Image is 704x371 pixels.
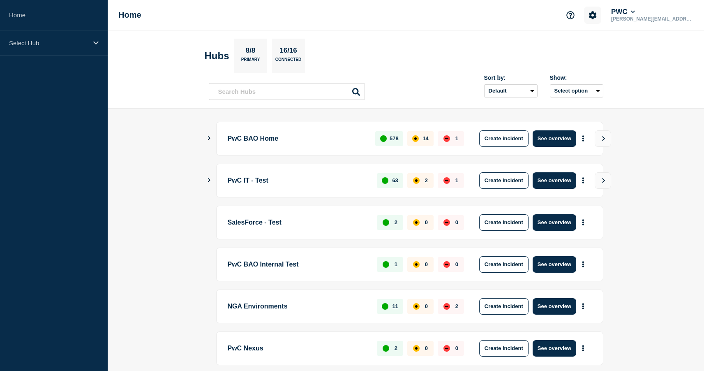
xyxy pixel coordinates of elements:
[380,135,387,142] div: up
[550,84,603,97] button: Select option
[9,39,88,46] p: Select Hub
[118,10,141,20] h1: Home
[578,299,589,314] button: More actions
[228,130,366,147] p: PwC BAO Home
[425,261,428,267] p: 0
[207,177,211,183] button: Show Connected Hubs
[455,345,458,351] p: 0
[383,261,389,268] div: up
[443,219,450,226] div: down
[413,177,420,184] div: affected
[228,340,368,357] p: PwC Nexus
[578,257,589,272] button: More actions
[484,84,538,97] select: Sort by
[455,219,458,225] p: 0
[484,74,538,81] div: Sort by:
[578,341,589,356] button: More actions
[479,256,529,273] button: Create incident
[392,177,398,183] p: 63
[382,177,388,184] div: up
[383,345,389,352] div: up
[413,303,420,310] div: affected
[242,46,259,57] p: 8/8
[228,172,368,189] p: PwC IT - Test
[392,303,398,309] p: 11
[443,135,450,142] div: down
[479,214,529,231] button: Create incident
[390,135,399,141] p: 578
[383,219,389,226] div: up
[609,16,695,22] p: [PERSON_NAME][EMAIL_ADDRESS][PERSON_NAME][DOMAIN_NAME]
[533,172,576,189] button: See overview
[479,298,529,315] button: Create incident
[228,214,368,231] p: SalesForce - Test
[455,261,458,267] p: 0
[584,7,601,24] button: Account settings
[479,340,529,357] button: Create incident
[425,177,428,183] p: 2
[578,215,589,230] button: More actions
[205,50,229,62] h2: Hubs
[207,135,211,141] button: Show Connected Hubs
[533,214,576,231] button: See overview
[422,135,428,141] p: 14
[425,303,428,309] p: 0
[425,345,428,351] p: 0
[533,340,576,357] button: See overview
[382,303,388,310] div: up
[443,261,450,268] div: down
[455,177,458,183] p: 1
[595,130,611,147] button: View
[425,219,428,225] p: 0
[443,177,450,184] div: down
[533,130,576,147] button: See overview
[479,172,529,189] button: Create incident
[533,256,576,273] button: See overview
[241,57,260,66] p: Primary
[413,219,420,226] div: affected
[228,298,368,315] p: NGA Environments
[578,173,589,188] button: More actions
[550,74,603,81] div: Show:
[609,8,637,16] button: PWC
[277,46,300,57] p: 16/16
[209,83,365,100] input: Search Hubs
[562,7,579,24] button: Support
[443,303,450,310] div: down
[479,130,529,147] button: Create incident
[533,298,576,315] button: See overview
[395,261,397,267] p: 1
[395,219,397,225] p: 2
[455,135,458,141] p: 1
[578,131,589,146] button: More actions
[275,57,301,66] p: Connected
[413,345,420,352] div: affected
[595,172,611,189] button: View
[443,345,450,352] div: down
[455,303,458,309] p: 2
[228,256,368,273] p: PwC BAO Internal Test
[395,345,397,351] p: 2
[413,261,420,268] div: affected
[412,135,419,142] div: affected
